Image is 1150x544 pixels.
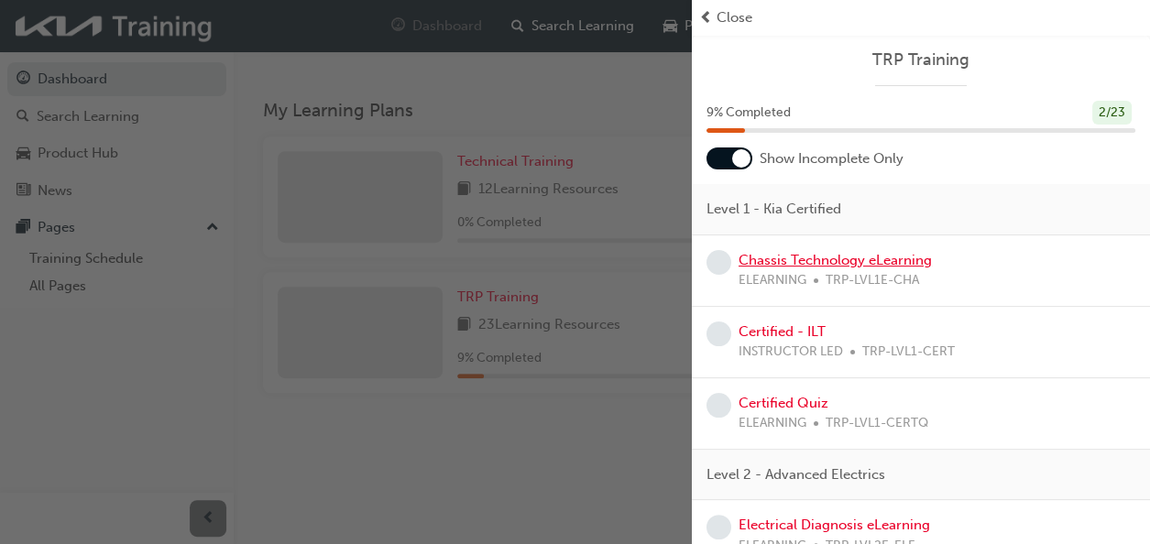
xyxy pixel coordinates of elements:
[826,270,919,291] span: TRP-LVL1E-CHA
[706,199,841,220] span: Level 1 - Kia Certified
[862,342,955,363] span: TRP-LVL1-CERT
[699,7,713,28] span: prev-icon
[706,393,731,418] span: learningRecordVerb_NONE-icon
[706,49,1135,71] a: TRP Training
[826,413,928,434] span: TRP-LVL1-CERTQ
[1092,101,1132,125] div: 2 / 23
[739,395,828,411] a: Certified Quiz
[739,342,843,363] span: INSTRUCTOR LED
[739,252,932,268] a: Chassis Technology eLearning
[706,103,791,124] span: 9 % Completed
[706,515,731,539] span: learningRecordVerb_NONE-icon
[706,464,885,485] span: Level 2 - Advanced Electrics
[706,250,731,275] span: learningRecordVerb_NONE-icon
[739,323,826,340] a: Certified - ILT
[717,7,752,28] span: Close
[760,148,904,169] span: Show Incomplete Only
[739,517,930,533] a: Electrical Diagnosis eLearning
[739,413,806,434] span: ELEARNING
[699,7,1143,28] button: prev-iconClose
[739,270,806,291] span: ELEARNING
[706,321,731,346] span: learningRecordVerb_NONE-icon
